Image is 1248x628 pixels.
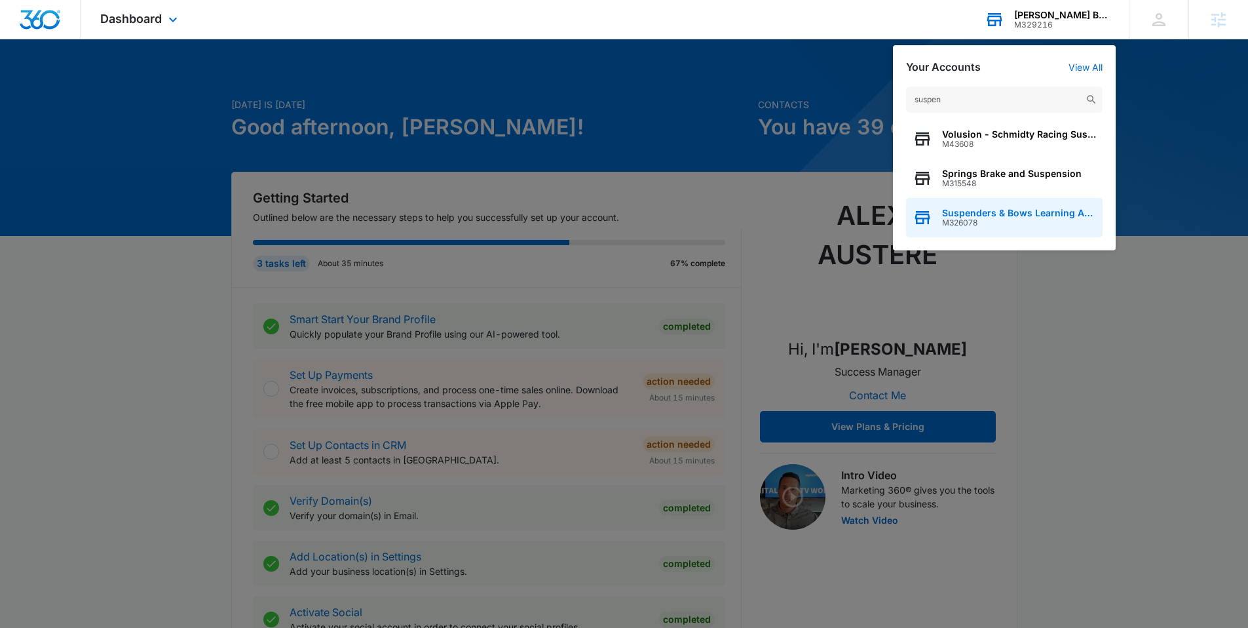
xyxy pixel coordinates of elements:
[34,34,144,45] div: Domain: [DOMAIN_NAME]
[942,179,1082,188] span: M315548
[942,140,1096,149] span: M43608
[906,87,1103,113] input: Search Accounts
[906,61,981,73] h2: Your Accounts
[942,208,1096,218] span: Suspenders & Bows Learning Academy
[145,77,221,86] div: Keywords by Traffic
[35,76,46,87] img: tab_domain_overview_orange.svg
[942,218,1096,227] span: M326078
[21,21,31,31] img: logo_orange.svg
[100,12,162,26] span: Dashboard
[1068,62,1103,73] a: View All
[21,34,31,45] img: website_grey.svg
[906,119,1103,159] button: Volusion - Schmidty Racing SuspensionsM43608
[130,76,141,87] img: tab_keywords_by_traffic_grey.svg
[1014,20,1110,29] div: account id
[942,129,1096,140] span: Volusion - Schmidty Racing Suspensions
[50,77,117,86] div: Domain Overview
[37,21,64,31] div: v 4.0.25
[906,198,1103,237] button: Suspenders & Bows Learning AcademyM326078
[906,159,1103,198] button: Springs Brake and SuspensionM315548
[942,168,1082,179] span: Springs Brake and Suspension
[1014,10,1110,20] div: account name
